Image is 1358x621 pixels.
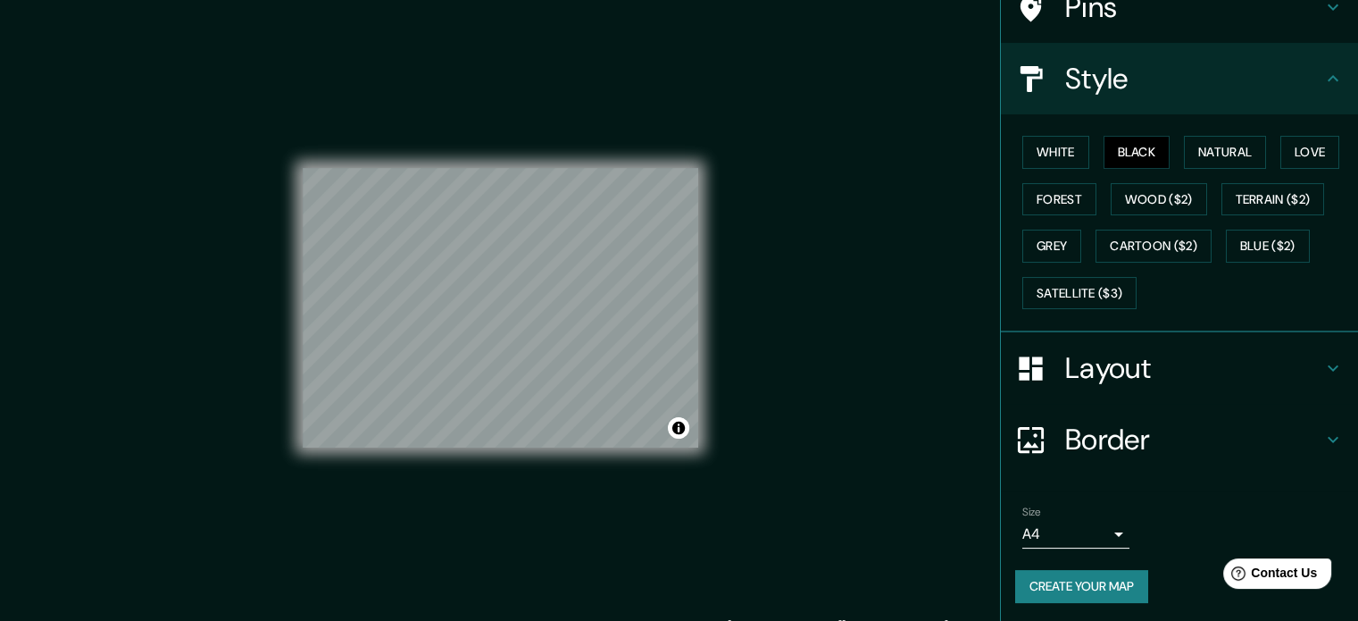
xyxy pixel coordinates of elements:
[1022,230,1081,263] button: Grey
[1022,136,1089,169] button: White
[668,417,689,439] button: Toggle attribution
[1065,422,1322,457] h4: Border
[1001,404,1358,475] div: Border
[1096,230,1212,263] button: Cartoon ($2)
[303,168,698,448] canvas: Map
[1184,136,1266,169] button: Natural
[1065,350,1322,386] h4: Layout
[1104,136,1171,169] button: Black
[1022,505,1041,520] label: Size
[1226,230,1310,263] button: Blue ($2)
[1001,43,1358,114] div: Style
[1221,183,1325,216] button: Terrain ($2)
[1015,570,1148,603] button: Create your map
[1022,277,1137,310] button: Satellite ($3)
[1022,183,1096,216] button: Forest
[1001,332,1358,404] div: Layout
[1022,520,1129,549] div: A4
[1199,551,1338,601] iframe: Help widget launcher
[1111,183,1207,216] button: Wood ($2)
[1280,136,1339,169] button: Love
[1065,61,1322,97] h4: Style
